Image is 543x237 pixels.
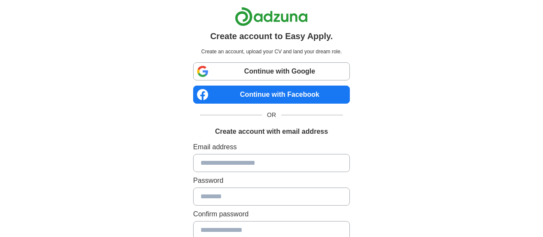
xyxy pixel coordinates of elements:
[193,209,350,219] label: Confirm password
[193,62,350,80] a: Continue with Google
[235,7,308,26] img: Adzuna logo
[193,175,350,186] label: Password
[193,142,350,152] label: Email address
[195,48,348,55] p: Create an account, upload your CV and land your dream role.
[193,86,350,104] a: Continue with Facebook
[215,126,328,137] h1: Create account with email address
[210,30,333,43] h1: Create account to Easy Apply.
[262,111,281,120] span: OR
